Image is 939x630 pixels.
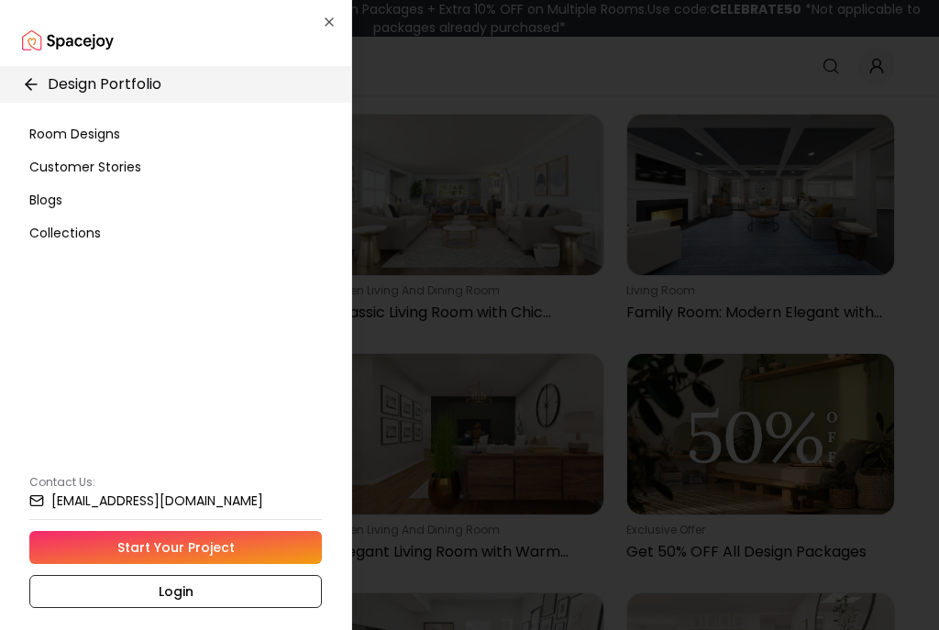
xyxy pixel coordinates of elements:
p: Contact Us: [29,475,322,490]
span: Customer Stories [29,158,141,176]
p: Design Portfolio [48,73,161,95]
span: Collections [29,224,101,242]
small: [EMAIL_ADDRESS][DOMAIN_NAME] [51,494,263,507]
img: Spacejoy Logo [22,22,114,59]
a: [EMAIL_ADDRESS][DOMAIN_NAME] [29,493,322,508]
span: Room Designs [29,125,120,143]
a: Spacejoy [22,22,114,59]
span: Blogs [29,191,62,209]
a: Start Your Project [29,531,322,564]
a: Login [29,575,322,608]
